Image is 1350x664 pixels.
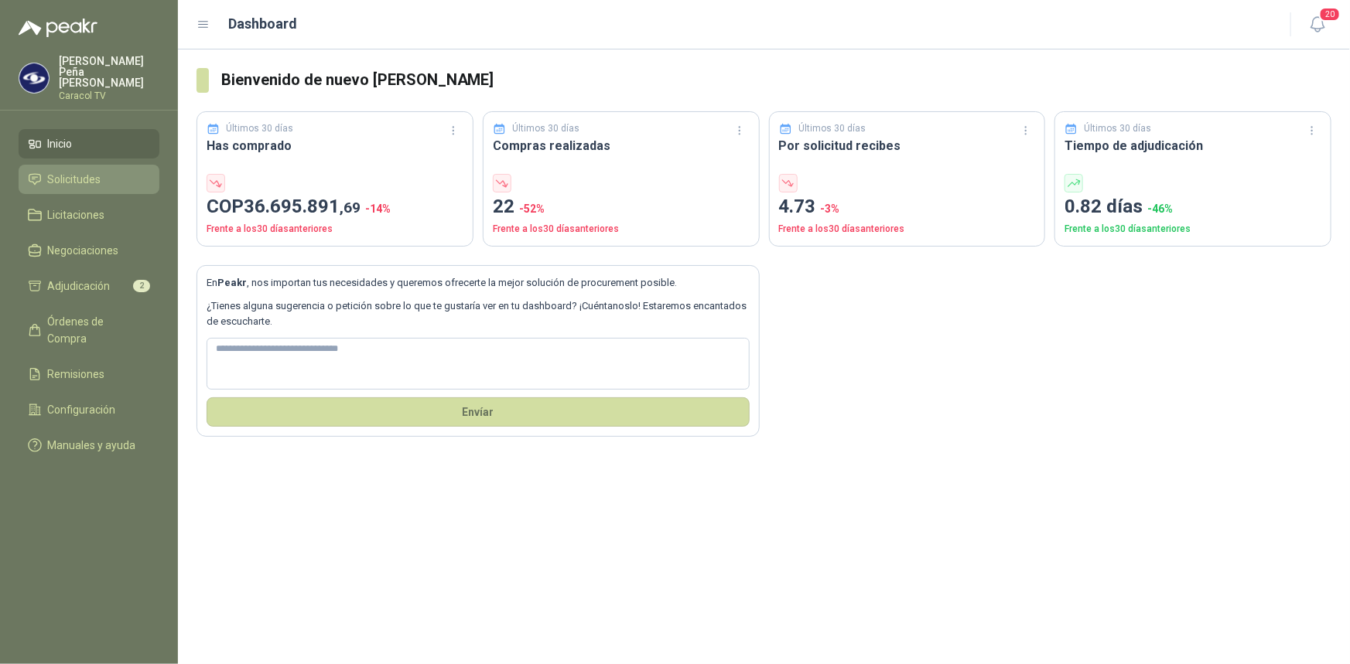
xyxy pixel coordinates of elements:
[19,165,159,194] a: Solicitudes
[19,431,159,460] a: Manuales y ayuda
[1304,11,1331,39] button: 20
[1147,203,1173,215] span: -46 %
[48,171,101,188] span: Solicitudes
[48,437,136,454] span: Manuales y ayuda
[19,19,97,37] img: Logo peakr
[133,280,150,292] span: 2
[493,222,750,237] p: Frente a los 30 días anteriores
[365,203,391,215] span: -14 %
[340,199,361,216] span: ,69
[1065,136,1321,155] h3: Tiempo de adjudicación
[1065,192,1321,222] p: 0.82 días
[227,121,294,136] p: Últimos 30 días
[779,136,1036,155] h3: Por solicitud recibes
[207,298,750,330] p: ¿Tienes alguna sugerencia o petición sobre lo que te gustaría ver en tu dashboard? ¡Cuéntanoslo! ...
[59,56,159,88] p: [PERSON_NAME] Peña [PERSON_NAME]
[207,222,463,237] p: Frente a los 30 días anteriores
[779,192,1036,222] p: 4.73
[217,277,247,288] b: Peakr
[207,136,463,155] h3: Has comprado
[244,196,361,217] span: 36.695.891
[48,206,105,223] span: Licitaciones
[779,222,1036,237] p: Frente a los 30 días anteriores
[1085,121,1152,136] p: Últimos 30 días
[821,203,840,215] span: -3 %
[519,203,545,215] span: -52 %
[493,136,750,155] h3: Compras realizadas
[48,313,145,347] span: Órdenes de Compra
[48,366,105,383] span: Remisiones
[221,68,1331,92] h3: Bienvenido de nuevo [PERSON_NAME]
[59,91,159,100] p: Caracol TV
[207,397,750,427] button: Envíar
[48,401,116,418] span: Configuración
[19,271,159,301] a: Adjudicación2
[48,135,73,152] span: Inicio
[207,275,750,291] p: En , nos importan tus necesidades y queremos ofrecerte la mejor solución de procurement posible.
[512,121,579,136] p: Últimos 30 días
[207,192,463,222] p: COP
[19,236,159,265] a: Negociaciones
[48,278,111,295] span: Adjudicación
[229,13,298,35] h1: Dashboard
[798,121,866,136] p: Últimos 30 días
[19,395,159,424] a: Configuración
[19,200,159,230] a: Licitaciones
[19,359,159,389] a: Remisiones
[1065,222,1321,237] p: Frente a los 30 días anteriores
[19,63,49,93] img: Company Logo
[48,242,119,259] span: Negociaciones
[19,307,159,353] a: Órdenes de Compra
[493,192,750,222] p: 22
[19,129,159,158] a: Inicio
[1319,7,1341,22] span: 20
